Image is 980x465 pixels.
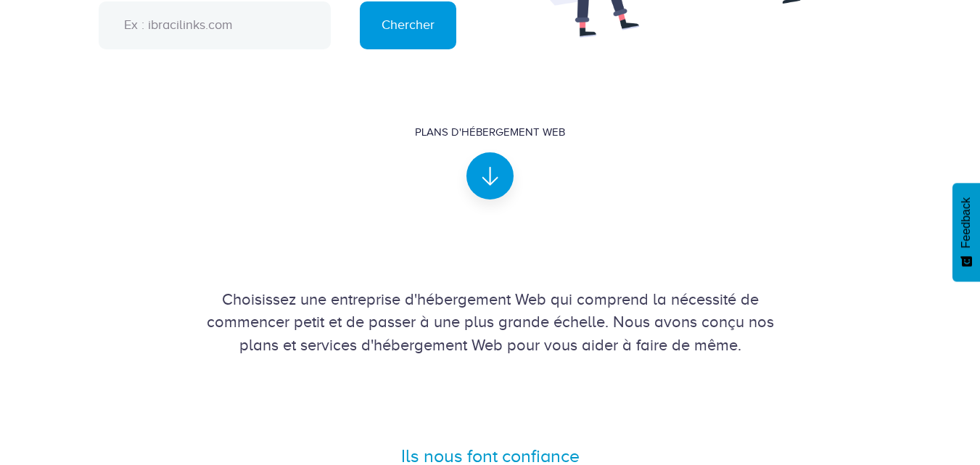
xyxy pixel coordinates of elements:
input: Chercher [360,1,456,49]
a: Plans d'hébergement Web [415,125,565,187]
input: Ex : ibracilinks.com [99,1,331,49]
div: Choisissez une entreprise d'hébergement Web qui comprend la nécessité de commencer petit et de pa... [77,288,904,356]
iframe: Drift Widget Chat Controller [907,392,963,448]
button: Feedback - Afficher l’enquête [952,183,980,281]
div: Plans d'hébergement Web [415,125,565,140]
span: Feedback [960,197,973,248]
